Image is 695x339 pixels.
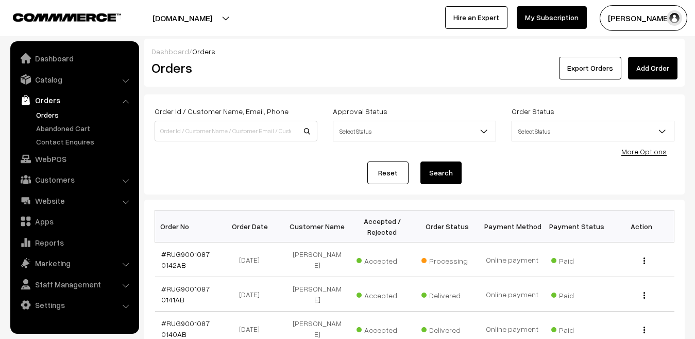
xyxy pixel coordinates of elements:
th: Customer Name [285,211,350,243]
div: / [151,46,677,57]
th: Order Date [220,211,285,243]
a: Customers [13,170,135,189]
a: Orders [33,109,135,120]
span: Processing [421,253,473,266]
span: Accepted [357,287,408,301]
a: #RUG90010870141AB [161,284,210,304]
button: [PERSON_NAME] [600,5,687,31]
span: Delivered [421,322,473,335]
a: #RUG90010870142AB [161,250,210,269]
a: Add Order [628,57,677,79]
span: Accepted [357,253,408,266]
a: WebPOS [13,150,135,168]
td: Online payment [480,277,545,312]
a: Dashboard [13,49,135,68]
a: More Options [621,147,667,156]
a: Website [13,191,135,210]
th: Accepted / Rejected [350,211,415,243]
a: Reset [367,162,409,184]
button: Export Orders [559,57,621,79]
th: Order No [155,211,220,243]
a: COMMMERCE [13,10,103,23]
label: Order Status [512,106,554,117]
th: Payment Status [545,211,609,243]
td: [PERSON_NAME] [285,277,350,312]
a: Orders [13,91,135,109]
span: Delivered [421,287,473,301]
span: Select Status [512,121,674,141]
span: Accepted [357,322,408,335]
span: Select Status [512,122,674,140]
td: [DATE] [220,243,285,277]
span: Paid [551,287,603,301]
img: Menu [643,292,645,299]
th: Action [609,211,674,243]
a: Catalog [13,70,135,89]
a: Marketing [13,254,135,272]
label: Order Id / Customer Name, Email, Phone [155,106,289,117]
a: #RUG90010870140AB [161,319,210,338]
td: [PERSON_NAME] [285,243,350,277]
th: Payment Method [480,211,545,243]
a: Staff Management [13,275,135,294]
button: [DOMAIN_NAME] [116,5,248,31]
img: Menu [643,327,645,333]
input: Order Id / Customer Name / Customer Email / Customer Phone [155,121,317,141]
img: Menu [643,257,645,264]
a: My Subscription [517,6,587,29]
span: Paid [551,322,603,335]
a: Dashboard [151,47,189,56]
img: COMMMERCE [13,13,121,21]
td: Online payment [480,243,545,277]
h2: Orders [151,60,316,76]
a: Contact Enquires [33,136,135,147]
td: [DATE] [220,277,285,312]
a: Reports [13,233,135,252]
th: Order Status [415,211,480,243]
button: Search [420,162,462,184]
label: Approval Status [333,106,387,117]
a: Abandoned Cart [33,123,135,134]
span: Select Status [333,122,495,140]
a: Settings [13,296,135,314]
a: Hire an Expert [445,6,507,29]
img: user [667,10,682,26]
a: Apps [13,212,135,231]
span: Paid [551,253,603,266]
span: Select Status [333,121,496,141]
span: Orders [192,47,215,56]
